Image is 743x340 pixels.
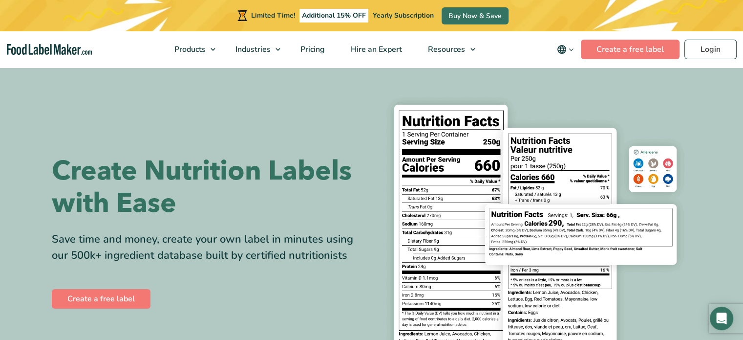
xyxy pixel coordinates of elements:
div: Save time and money, create your own label in minutes using our 500k+ ingredient database built b... [52,231,364,264]
a: Create a free label [581,40,679,59]
div: Open Intercom Messenger [710,307,733,330]
span: Pricing [297,44,326,55]
a: Industries [223,31,285,68]
span: Resources [425,44,466,55]
h1: Create Nutrition Labels with Ease [52,155,364,220]
a: Products [162,31,220,68]
a: Resources [415,31,480,68]
span: Products [171,44,207,55]
span: Additional 15% OFF [299,9,368,23]
a: Create a free label [52,289,150,309]
a: Pricing [288,31,336,68]
span: Limited Time! [251,11,295,20]
span: Hire an Expert [348,44,403,55]
a: Buy Now & Save [442,7,509,24]
a: Login [684,40,737,59]
a: Hire an Expert [338,31,413,68]
span: Industries [233,44,272,55]
span: Yearly Subscription [373,11,434,20]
